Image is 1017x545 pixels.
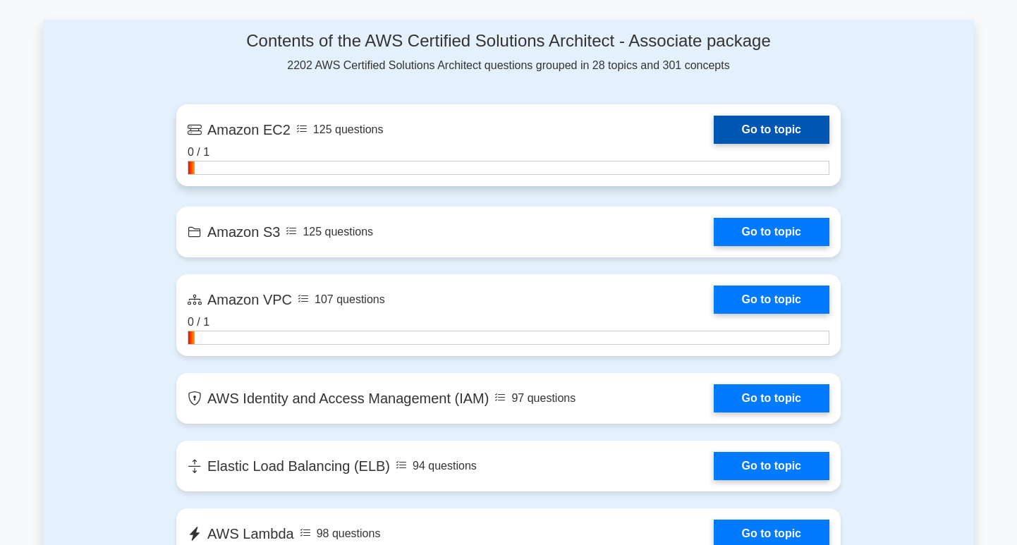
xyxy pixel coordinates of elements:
a: Go to topic [714,116,829,144]
a: Go to topic [714,286,829,314]
a: Go to topic [714,452,829,480]
div: 2202 AWS Certified Solutions Architect questions grouped in 28 topics and 301 concepts [176,31,841,74]
h4: Contents of the AWS Certified Solutions Architect - Associate package [176,31,841,51]
a: Go to topic [714,384,829,412]
a: Go to topic [714,218,829,246]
